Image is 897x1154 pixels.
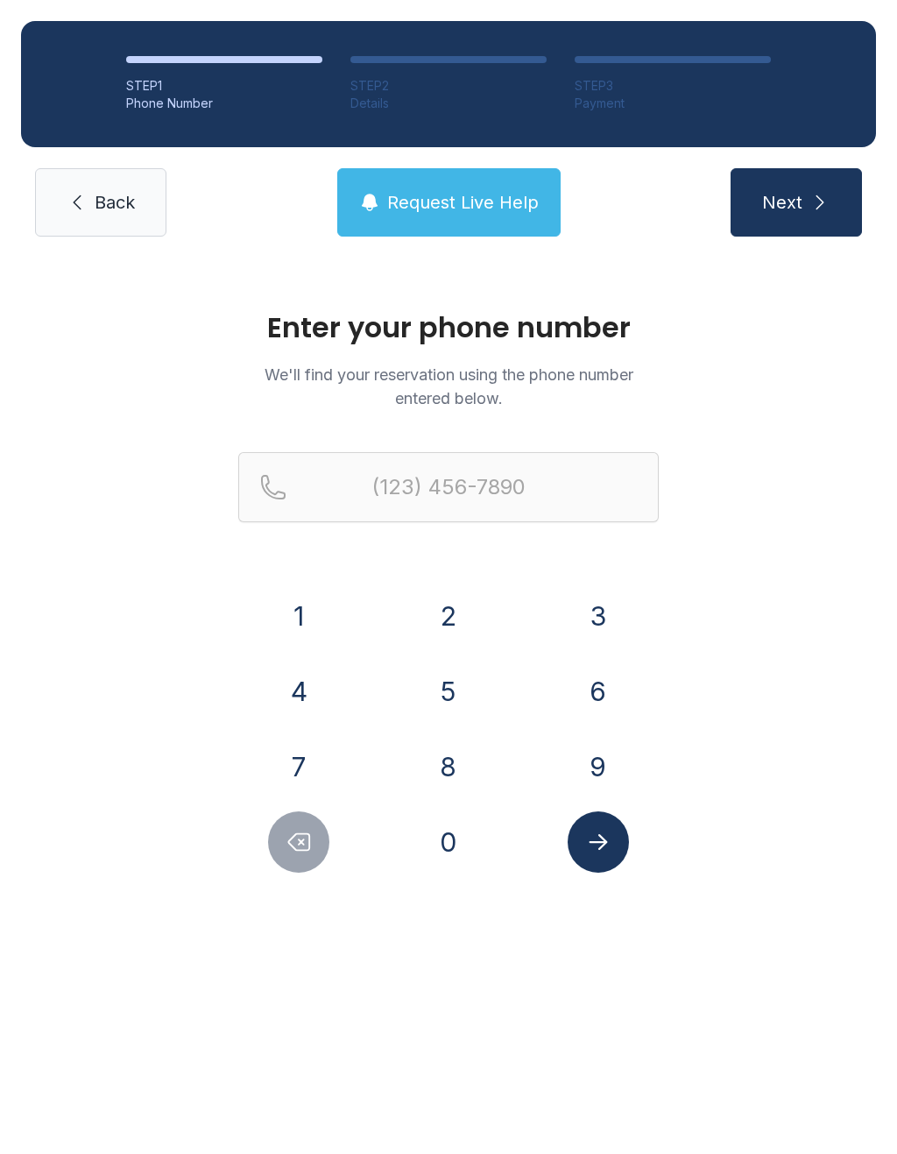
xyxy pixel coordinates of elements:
[568,661,629,722] button: 6
[350,95,547,112] div: Details
[268,585,329,647] button: 1
[568,585,629,647] button: 3
[126,77,322,95] div: STEP 1
[238,314,659,342] h1: Enter your phone number
[268,811,329,873] button: Delete number
[238,452,659,522] input: Reservation phone number
[268,736,329,797] button: 7
[387,190,539,215] span: Request Live Help
[268,661,329,722] button: 4
[418,736,479,797] button: 8
[126,95,322,112] div: Phone Number
[238,363,659,410] p: We'll find your reservation using the phone number entered below.
[568,811,629,873] button: Submit lookup form
[418,811,479,873] button: 0
[762,190,802,215] span: Next
[575,95,771,112] div: Payment
[418,585,479,647] button: 2
[95,190,135,215] span: Back
[418,661,479,722] button: 5
[350,77,547,95] div: STEP 2
[575,77,771,95] div: STEP 3
[568,736,629,797] button: 9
